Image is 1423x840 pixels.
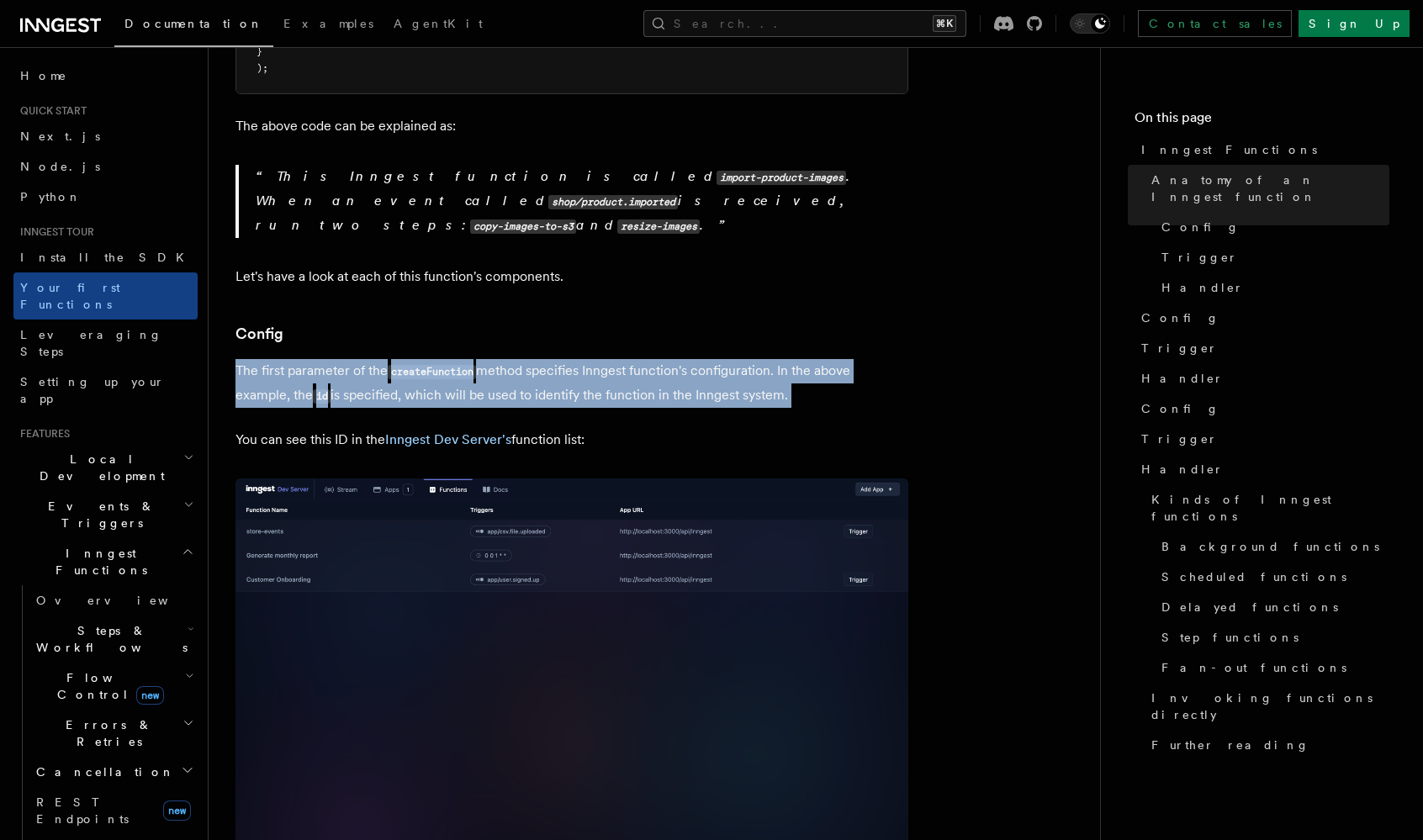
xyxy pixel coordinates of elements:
span: Config [1161,219,1240,235]
a: Python [13,182,198,212]
button: Cancellation [29,757,198,787]
a: Trigger [1135,424,1389,454]
a: Handler [1135,363,1389,394]
span: Step functions [1161,629,1299,646]
a: Further reading [1145,730,1389,760]
span: Trigger [1141,340,1218,357]
code: id [313,389,331,404]
span: Cancellation [29,763,175,780]
span: Invoking functions directly [1151,689,1389,723]
span: new [163,800,191,821]
span: Documentation [124,17,263,30]
span: Config [1141,400,1219,417]
a: Fan-out functions [1155,652,1389,683]
button: Flow Controlnew [29,663,198,710]
a: Trigger [1135,333,1389,363]
a: Node.js [13,151,198,182]
code: copy-images-to-s3 [470,219,576,234]
span: Handler [1141,370,1224,387]
code: resize-images [617,219,700,234]
a: Overview [29,585,198,615]
button: Local Development [13,444,198,491]
span: Trigger [1141,431,1218,447]
span: ); [257,62,268,74]
a: Background functions [1155,531,1389,562]
a: Invoking functions directly [1145,683,1389,730]
a: Handler [1155,272,1389,303]
a: AgentKit [384,5,493,45]
span: REST Endpoints [36,795,129,826]
a: REST Endpointsnew [29,787,198,834]
button: Search...⌘K [643,10,966,37]
span: Node.js [20,160,100,173]
a: Leveraging Steps [13,320,198,367]
button: Steps & Workflows [29,615,198,663]
code: import-product-images [717,171,846,185]
span: Scheduled functions [1161,568,1346,585]
span: Local Development [13,451,183,484]
a: Anatomy of an Inngest function [1145,165,1389,212]
a: Config [1135,394,1389,424]
span: new [136,686,164,705]
p: Let's have a look at each of this function's components. [235,265,908,288]
span: Setting up your app [20,375,165,405]
span: Errors & Retries [29,716,183,750]
p: You can see this ID in the function list: [235,428,908,452]
button: Toggle dark mode [1070,13,1110,34]
span: Flow Control [29,669,185,703]
span: Home [20,67,67,84]
a: Inngest Functions [1135,135,1389,165]
a: Inngest Dev Server's [385,431,511,447]
a: Home [13,61,198,91]
span: Features [13,427,70,441]
span: Events & Triggers [13,498,183,531]
p: The above code can be explained as: [235,114,908,138]
button: Inngest Functions [13,538,198,585]
a: Contact sales [1138,10,1292,37]
span: Further reading [1151,737,1309,753]
span: Overview [36,594,209,607]
span: Inngest Functions [13,545,182,578]
span: Handler [1141,461,1224,478]
span: Inngest tour [13,225,94,239]
span: Inngest Functions [1141,141,1317,158]
span: Leveraging Steps [20,328,162,358]
a: Delayed functions [1155,592,1389,622]
a: Your first Functions [13,272,198,320]
span: Steps & Workflows [29,622,188,656]
code: shop/product.imported [548,195,678,209]
span: Kinds of Inngest functions [1151,491,1389,525]
p: This Inngest function is called . When an event called is received, run two steps: and . [256,165,908,238]
kbd: ⌘K [933,15,956,32]
p: The first parameter of the method specifies Inngest function's configuration. In the above exampl... [235,359,908,408]
span: Config [1141,309,1219,326]
span: Python [20,190,82,203]
span: Background functions [1161,538,1379,555]
span: AgentKit [394,17,483,30]
a: Install the SDK [13,242,198,272]
a: Config [235,322,283,346]
a: Config [1155,212,1389,242]
span: Your first Functions [20,281,120,311]
a: Config [1135,303,1389,333]
button: Events & Triggers [13,491,198,538]
a: Kinds of Inngest functions [1145,484,1389,531]
button: Errors & Retries [29,710,198,757]
h4: On this page [1135,108,1389,135]
a: Examples [273,5,384,45]
a: Step functions [1155,622,1389,652]
span: Next.js [20,129,100,143]
a: Trigger [1155,242,1389,272]
span: Handler [1161,279,1244,296]
a: Next.js [13,121,198,151]
span: Delayed functions [1161,599,1338,615]
span: Fan-out functions [1161,659,1346,676]
span: } [257,45,262,57]
span: Quick start [13,104,87,118]
span: Trigger [1161,249,1238,266]
a: Setting up your app [13,367,198,414]
code: createFunction [388,365,476,379]
span: Anatomy of an Inngest function [1151,172,1389,205]
a: Sign Up [1299,10,1410,37]
a: Handler [1135,454,1389,484]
